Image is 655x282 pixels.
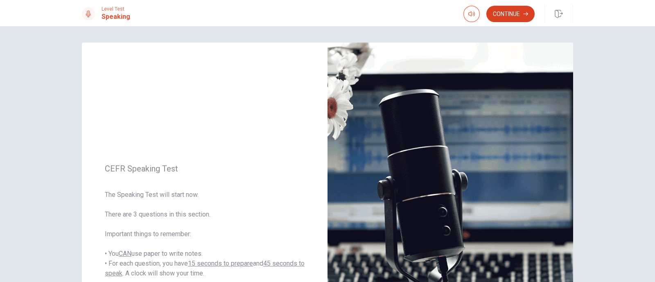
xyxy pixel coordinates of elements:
[188,259,253,267] u: 15 seconds to prepare
[105,164,305,174] span: CEFR Speaking Test
[486,6,535,22] button: Continue
[102,6,130,12] span: Level Test
[119,250,131,257] u: CAN
[105,190,305,278] span: The Speaking Test will start now. There are 3 questions in this section. Important things to reme...
[102,12,130,22] h1: Speaking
